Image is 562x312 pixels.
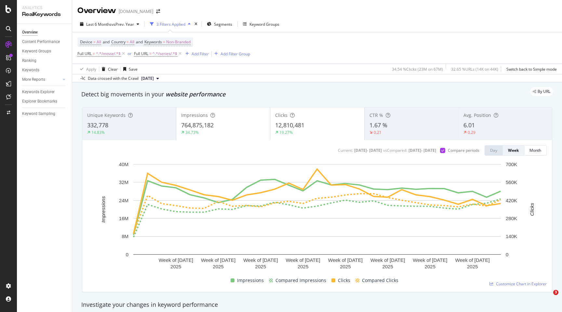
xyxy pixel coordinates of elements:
div: Week [508,148,519,153]
text: 16M [119,216,128,221]
a: More Reports [22,76,61,83]
a: Keyword Sampling [22,110,67,117]
text: 2025 [467,264,478,269]
span: Segments [214,21,232,27]
button: or [127,50,131,57]
span: Full URL [77,51,92,56]
div: Data crossed with the Crawl [88,76,139,81]
text: Clicks [529,203,535,216]
div: 34.54 % Clicks ( 23M on 67M ) [392,66,443,72]
div: [DOMAIN_NAME] [119,8,154,15]
span: ^.*/series/.*$ [153,49,177,58]
text: 2025 [340,264,351,269]
div: Analytics [22,5,67,11]
button: [DATE] [139,75,162,82]
div: legacy label [530,87,553,96]
span: Impressions [237,277,264,284]
button: Last 6 MonthsvsPrev. Year [77,19,142,29]
div: 0.29 [468,130,475,135]
div: Keyword Groups [249,21,279,27]
span: = [127,39,129,45]
button: Add Filter Group [212,50,250,58]
div: [DATE] - [DATE] [354,148,382,153]
button: Keyword Groups [240,19,282,29]
text: 2025 [255,264,266,269]
text: 140K [506,234,517,239]
text: Impressions [100,196,106,222]
button: Month [524,145,547,156]
a: Customize Chart in Explorer [489,281,547,287]
text: Week of [DATE] [328,257,363,263]
a: Overview [22,29,67,36]
div: vs Compared : [383,148,407,153]
text: 0 [126,252,128,257]
button: Save [121,64,138,74]
a: Keywords [22,67,67,74]
text: 560K [506,179,517,185]
button: Switch back to Simple mode [504,64,557,74]
span: 764,875,182 [181,121,214,129]
div: or [127,51,131,56]
a: Content Performance [22,38,67,45]
a: Explorer Bookmarks [22,98,67,105]
div: [DATE] - [DATE] [408,148,436,153]
span: = [93,51,95,56]
span: = [93,39,96,45]
div: times [193,21,199,27]
div: Explorer Bookmarks [22,98,57,105]
span: All [130,37,134,47]
div: 19.27% [279,130,293,135]
text: 8M [122,234,128,239]
span: 1.67 % [369,121,387,129]
span: 3 [553,290,558,295]
span: Clicks [275,112,288,118]
text: Week of [DATE] [159,257,193,263]
span: CTR % [369,112,383,118]
span: ^.*/movie/.*$ [96,49,121,58]
div: Day [490,148,497,153]
div: Apply [86,66,96,72]
span: Avg. Position [463,112,491,118]
text: 420K [506,198,517,203]
a: Keyword Groups [22,48,67,55]
div: Add Filter [192,51,209,57]
div: Compare periods [448,148,479,153]
div: Switch back to Simple mode [506,66,557,72]
div: 34.73% [185,130,199,135]
div: Add Filter Group [221,51,250,57]
text: 2025 [298,264,308,269]
div: Overview [77,5,116,16]
div: Keywords Explorer [22,89,55,95]
div: Content Performance [22,38,60,45]
div: Keyword Groups [22,48,51,55]
span: 6.01 [463,121,475,129]
iframe: Intercom live chat [540,290,555,305]
span: By URL [538,90,550,93]
text: Week of [DATE] [413,257,447,263]
div: 14.83% [91,130,105,135]
text: 700K [506,162,517,167]
text: 2025 [213,264,223,269]
span: = [163,39,165,45]
div: Current: [338,148,353,153]
text: Week of [DATE] [286,257,320,263]
text: 280K [506,216,517,221]
div: Save [129,66,138,72]
text: Week of [DATE] [201,257,235,263]
span: 332,778 [87,121,108,129]
button: Week [503,145,524,156]
text: 40M [119,162,128,167]
svg: A chart. [87,161,547,274]
span: Last 6 Months [86,21,112,27]
div: More Reports [22,76,45,83]
div: Clear [108,66,118,72]
button: 3 Filters Applied [147,19,193,29]
span: Device [80,39,92,45]
span: 12,810,481 [275,121,304,129]
span: Clicks [338,277,350,284]
div: Keyword Sampling [22,110,55,117]
span: Impressions [181,112,208,118]
text: 2025 [382,264,393,269]
span: Unique Keywords [87,112,126,118]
